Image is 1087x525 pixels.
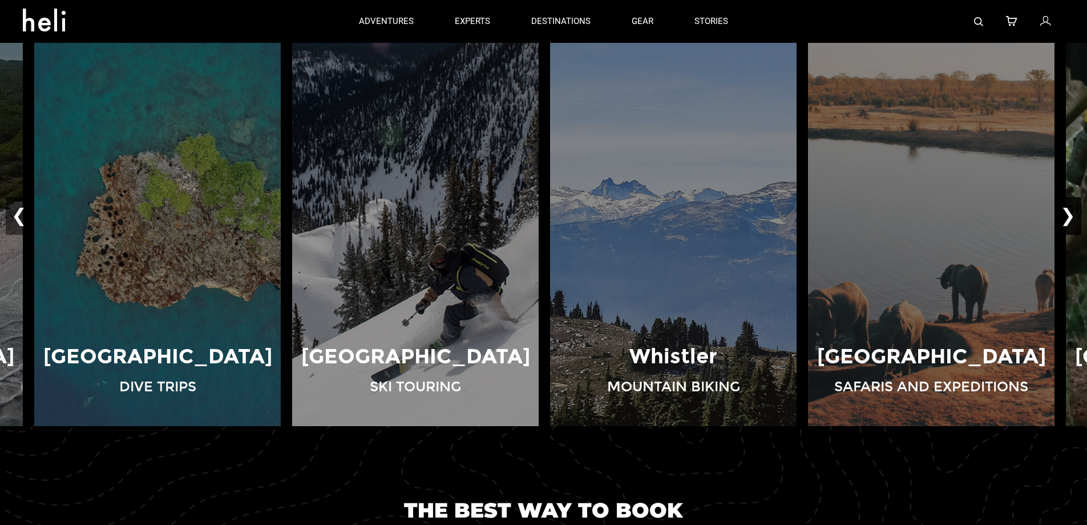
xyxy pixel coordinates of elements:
[974,17,983,26] img: search-bar-icon.svg
[6,198,33,235] button: ❮
[43,342,272,371] p: [GEOGRAPHIC_DATA]
[455,15,490,27] p: experts
[359,15,414,27] p: adventures
[629,342,717,371] p: Whistler
[817,342,1046,371] p: [GEOGRAPHIC_DATA]
[370,377,461,396] p: Ski Touring
[834,377,1028,396] p: Safaris and Expeditions
[1054,198,1081,235] button: ❯
[119,377,196,396] p: Dive Trips
[607,377,740,396] p: Mountain Biking
[301,342,530,371] p: [GEOGRAPHIC_DATA]
[531,15,591,27] p: destinations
